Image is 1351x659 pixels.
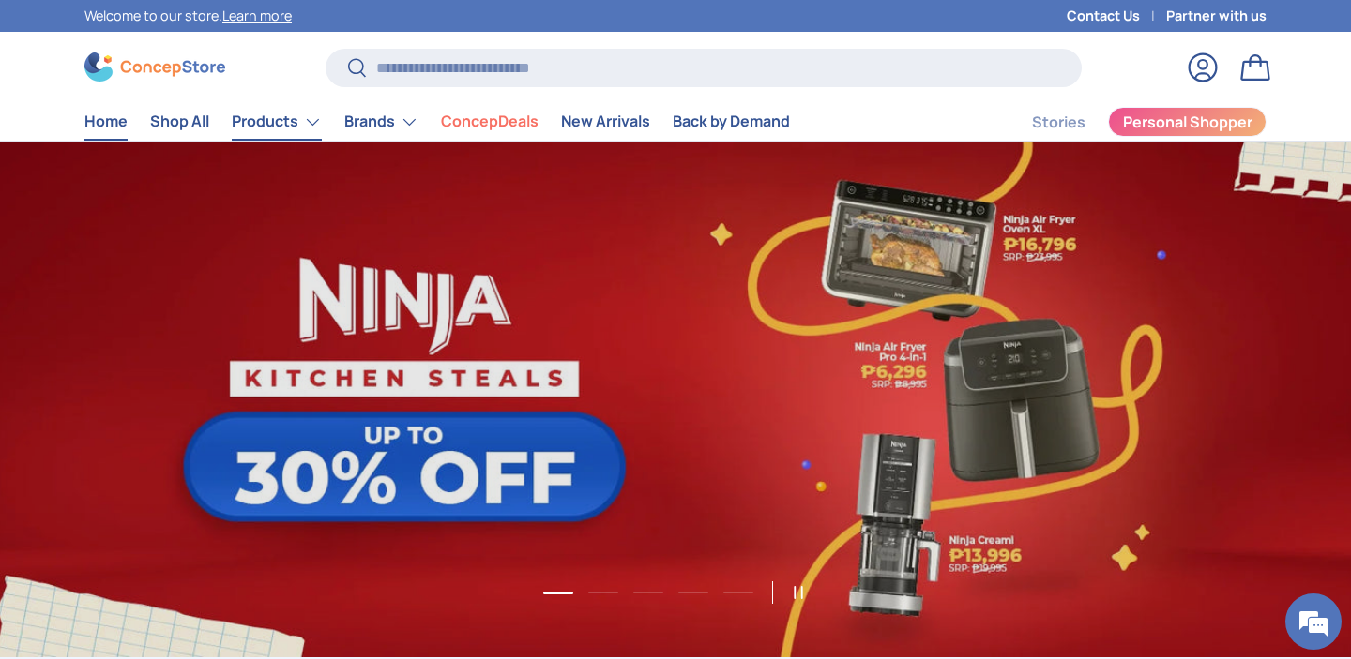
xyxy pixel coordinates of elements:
a: Back by Demand [673,103,790,140]
summary: Products [220,103,333,141]
nav: Secondary [987,103,1267,141]
div: Minimize live chat window [308,9,353,54]
a: Personal Shopper [1108,107,1267,137]
span: Personal Shopper [1123,114,1252,129]
a: Shop All [150,103,209,140]
a: Home [84,103,128,140]
p: Welcome to our store. [84,6,292,26]
a: Contact Us [1067,6,1166,26]
div: Chat with us now [98,105,315,129]
nav: Primary [84,103,790,141]
a: ConcepDeals [441,103,539,140]
span: We're online! [109,205,259,395]
a: Stories [1032,104,1085,141]
a: Partner with us [1166,6,1267,26]
a: Learn more [222,7,292,24]
summary: Brands [333,103,430,141]
textarea: Type your message and hit 'Enter' [9,451,357,517]
a: New Arrivals [561,103,650,140]
img: ConcepStore [84,52,225,82]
